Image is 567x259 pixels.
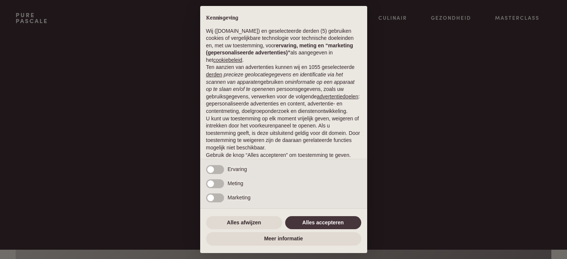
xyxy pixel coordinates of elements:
[206,15,361,22] h2: Kennisgeving
[206,64,361,115] p: Ten aanzien van advertenties kunnen wij en 1055 geselecteerde gebruiken om en persoonsgegevens, z...
[206,42,353,56] strong: ervaring, meting en “marketing (gepersonaliseerde advertenties)”
[206,72,343,85] em: precieze geolocatiegegevens en identificatie via het scannen van apparaten
[206,152,361,174] p: Gebruik de knop “Alles accepteren” om toestemming te geven. Gebruik de knop “Alles afwijzen” om d...
[206,71,223,79] button: derden
[228,180,243,186] span: Meting
[206,115,361,152] p: U kunt uw toestemming op elk moment vrijelijk geven, weigeren of intrekken door het voorkeurenpan...
[228,195,251,200] span: Marketing
[206,232,361,246] button: Meer informatie
[206,79,355,92] em: informatie op een apparaat op te slaan en/of te openen
[228,166,247,172] span: Ervaring
[285,216,361,230] button: Alles accepteren
[206,216,282,230] button: Alles afwijzen
[206,28,361,64] p: Wij ([DOMAIN_NAME]) en geselecteerde derden (5) gebruiken cookies of vergelijkbare technologie vo...
[317,93,358,101] button: advertentiedoelen
[213,57,242,63] a: cookiebeleid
